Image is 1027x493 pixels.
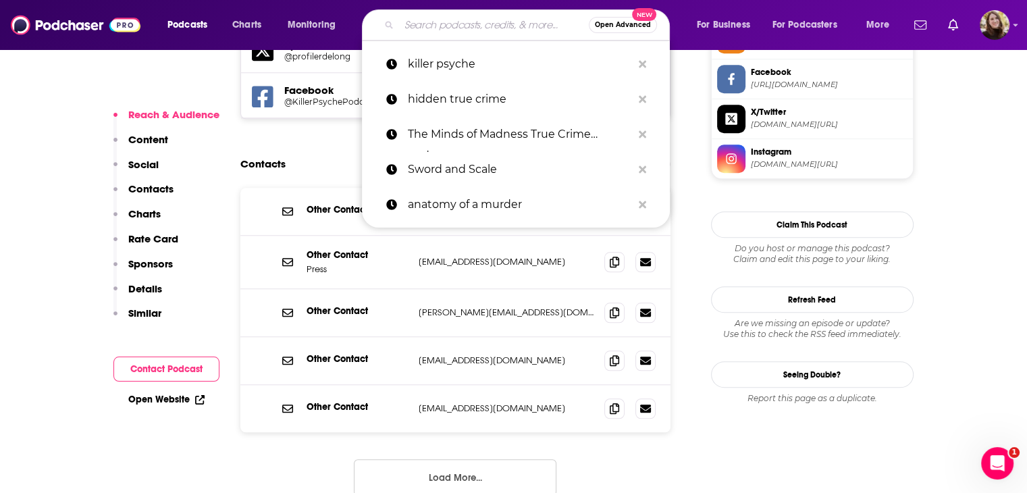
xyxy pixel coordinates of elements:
[711,211,914,238] button: Claim This Podcast
[278,14,353,36] button: open menu
[711,361,914,388] a: Seeing Double?
[307,204,408,215] p: Other Contact
[113,133,168,158] button: Content
[408,82,632,117] p: hidden true crime
[697,16,750,34] span: For Business
[113,357,219,382] button: Contact Podcast
[419,403,594,414] p: [EMAIL_ADDRESS][DOMAIN_NAME]
[113,158,159,183] button: Social
[751,66,907,78] span: Facebook
[711,318,914,340] div: Are we missing an episode or update? Use this to check the RSS feed immediately.
[113,232,178,257] button: Rate Card
[751,80,907,90] span: https://www.facebook.com/KillerPsychePodcast
[980,10,1009,40] button: Show profile menu
[307,263,408,275] p: Press
[419,256,594,267] p: [EMAIL_ADDRESS][DOMAIN_NAME]
[11,12,140,38] img: Podchaser - Follow, Share and Rate Podcasts
[408,187,632,222] p: anatomy of a murder
[772,16,837,34] span: For Podcasters
[128,133,168,146] p: Content
[943,14,964,36] a: Show notifications dropdown
[223,14,269,36] a: Charts
[307,305,408,317] p: Other Contact
[375,9,683,41] div: Search podcasts, credits, & more...
[1009,447,1020,458] span: 1
[408,152,632,187] p: Sword and Scale
[158,14,225,36] button: open menu
[362,152,670,187] a: Sword and Scale
[128,232,178,245] p: Rate Card
[399,14,589,36] input: Search podcasts, credits, & more...
[288,16,336,34] span: Monitoring
[240,151,286,177] h2: Contacts
[128,394,205,405] a: Open Website
[751,159,907,170] span: instagram.com/candicedelong00
[284,97,396,107] a: @KillerPsychePodcast
[595,22,651,28] span: Open Advanced
[981,447,1013,479] iframe: Intercom live chat
[167,16,207,34] span: Podcasts
[717,145,907,173] a: Instagram[DOMAIN_NAME][URL]
[632,8,656,21] span: New
[419,355,594,366] p: [EMAIL_ADDRESS][DOMAIN_NAME]
[980,10,1009,40] span: Logged in as katiefuchs
[362,47,670,82] a: killer psyche
[307,249,408,261] p: Other Contact
[362,82,670,117] a: hidden true crime
[751,120,907,130] span: twitter.com/profilerdelong
[362,117,670,152] a: The Minds of Madness True Crime podcast
[717,105,907,133] a: X/Twitter[DOMAIN_NAME][URL]
[711,243,914,265] div: Claim and edit this page to your liking.
[711,243,914,254] span: Do you host or manage this podcast?
[717,65,907,93] a: Facebook[URL][DOMAIN_NAME]
[362,187,670,222] a: anatomy of a murder
[589,17,657,33] button: Open AdvancedNew
[113,282,162,307] button: Details
[113,108,219,133] button: Reach & Audience
[866,16,889,34] span: More
[128,257,173,270] p: Sponsors
[909,14,932,36] a: Show notifications dropdown
[711,393,914,404] div: Report this page as a duplicate.
[711,286,914,313] button: Refresh Feed
[128,182,174,195] p: Contacts
[113,257,173,282] button: Sponsors
[128,307,161,319] p: Similar
[980,10,1009,40] img: User Profile
[113,307,161,332] button: Similar
[128,158,159,171] p: Social
[687,14,767,36] button: open menu
[751,146,907,158] span: Instagram
[128,207,161,220] p: Charts
[284,84,396,97] h5: Facebook
[307,353,408,365] p: Other Contact
[232,16,261,34] span: Charts
[764,14,857,36] button: open menu
[128,282,162,295] p: Details
[113,182,174,207] button: Contacts
[284,51,396,61] a: @profilerdelong
[113,207,161,232] button: Charts
[857,14,906,36] button: open menu
[751,106,907,118] span: X/Twitter
[419,307,594,318] p: [PERSON_NAME][EMAIL_ADDRESS][DOMAIN_NAME]
[307,401,408,413] p: Other Contact
[408,117,632,152] p: The Minds of Madness True Crime podcast
[128,108,219,121] p: Reach & Audience
[408,47,632,82] p: killer psyche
